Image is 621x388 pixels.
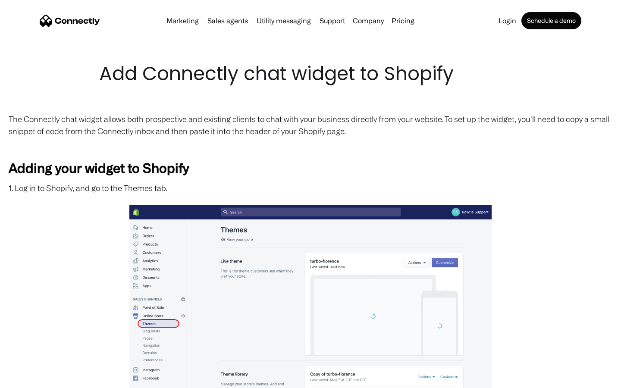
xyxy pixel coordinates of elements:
[495,17,520,24] a: Login
[521,12,581,29] a: Schedule a demo
[163,17,202,24] a: Marketing
[17,373,52,385] ul: Language list
[388,17,418,24] a: Pricing
[9,160,189,175] strong: Adding your widget to Shopify
[253,17,314,24] a: Utility messaging
[9,373,52,385] aside: Language selected: English
[9,182,612,194] p: 1. Log in to Shopify, and go to the Themes tab.
[316,17,348,24] a: Support
[99,60,522,87] h1: Add Connectly chat widget to Shopify
[353,15,384,27] div: Company
[204,17,251,24] a: Sales agents
[9,113,612,137] p: The Connectly chat widget allows both prospective and existing clients to chat with your business...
